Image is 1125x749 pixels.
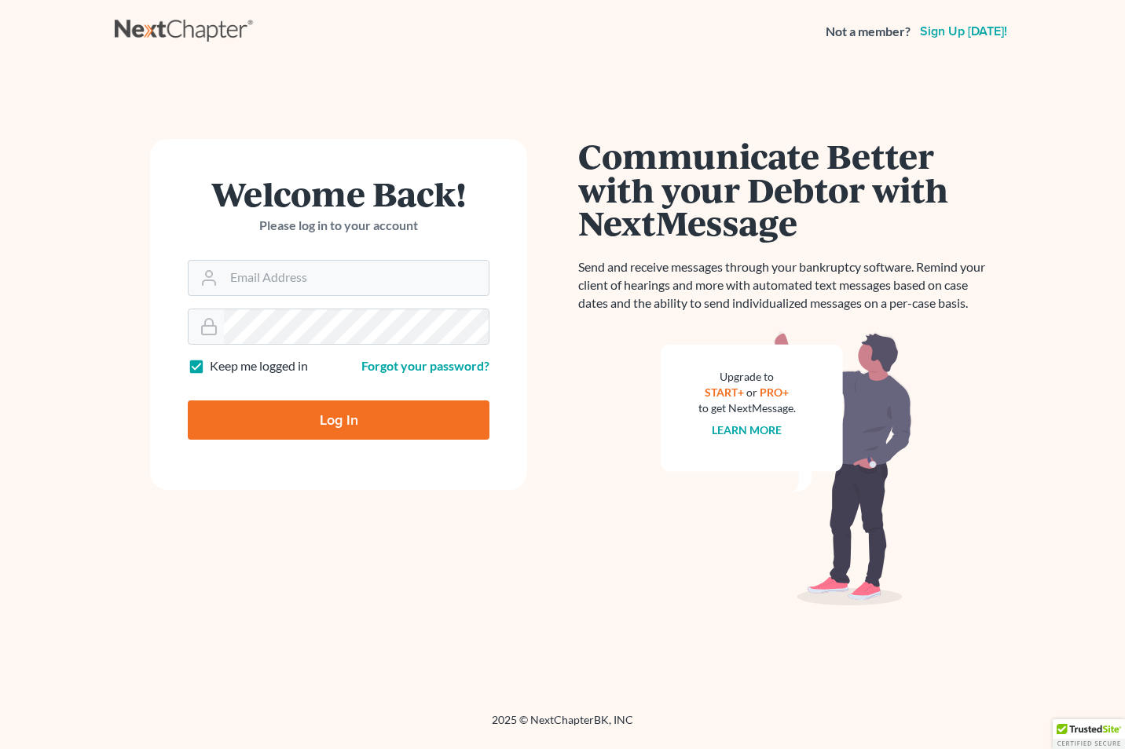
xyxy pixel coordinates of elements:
[578,139,995,239] h1: Communicate Better with your Debtor with NextMessage
[747,385,758,399] span: or
[578,258,995,312] p: Send and receive messages through your bankruptcy software. Remind your client of hearings and mo...
[115,712,1010,740] div: 2025 © NextChapterBK, INC
[224,261,489,295] input: Email Address
[713,423,782,437] a: Learn more
[760,385,790,399] a: PRO+
[698,400,796,416] div: to get NextMessage.
[210,357,308,375] label: Keep me logged in
[917,25,1010,38] a: Sign up [DATE]!
[188,177,489,210] h1: Welcome Back!
[826,23,911,41] strong: Not a member?
[188,217,489,235] p: Please log in to your account
[698,369,796,385] div: Upgrade to
[1053,719,1125,749] div: TrustedSite Certified
[661,331,912,606] img: nextmessage_bg-59042aed3d76b12b5cd301f8e5b87938c9018125f34e5fa2b7a6b67550977c72.svg
[361,358,489,373] a: Forgot your password?
[188,400,489,440] input: Log In
[705,385,745,399] a: START+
